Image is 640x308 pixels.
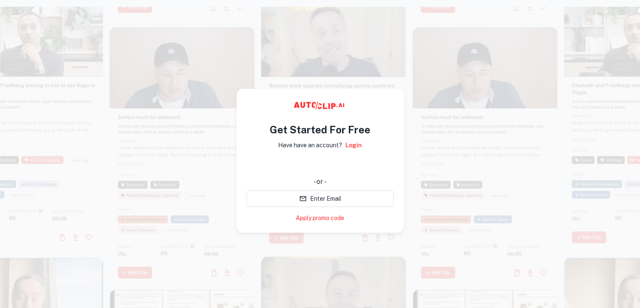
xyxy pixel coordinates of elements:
a: Login [345,141,362,150]
button: Enter Email [247,190,394,207]
iframe: “使用 Google 账号登录”按钮 [242,156,398,174]
h4: Get Started For Free [270,122,370,137]
div: - or - [247,177,394,187]
a: Apply promo code [296,214,344,223]
p: Have have an account? [278,141,342,150]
